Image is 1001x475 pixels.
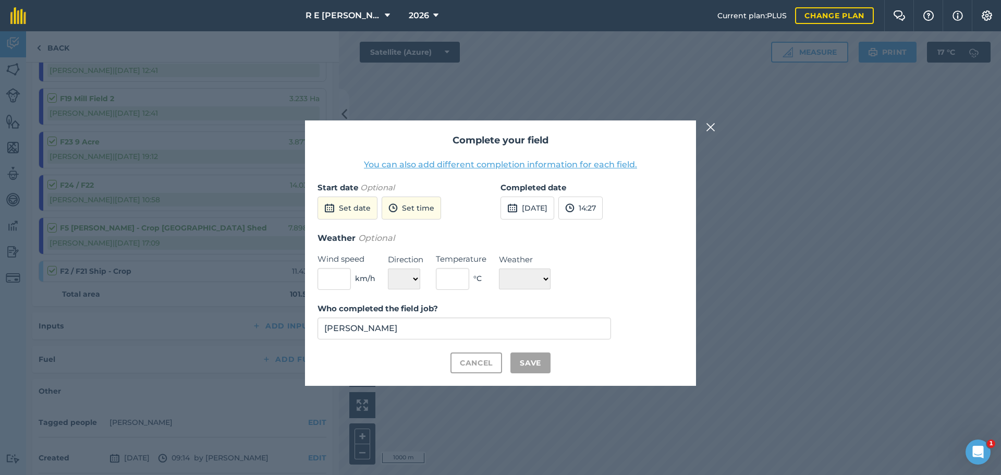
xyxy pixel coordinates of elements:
em: Optional [360,182,395,192]
button: Set time [382,197,441,220]
h2: Complete your field [318,133,683,148]
span: ° C [473,273,482,284]
img: svg+xml;base64,PD94bWwgdmVyc2lvbj0iMS4wIiBlbmNvZGluZz0idXRmLTgiPz4KPCEtLSBHZW5lcmF0b3I6IEFkb2JlIE... [324,202,335,214]
button: Cancel [450,352,502,373]
em: Optional [358,233,395,243]
span: 1 [987,440,995,448]
img: svg+xml;base64,PD94bWwgdmVyc2lvbj0iMS4wIiBlbmNvZGluZz0idXRmLTgiPz4KPCEtLSBHZW5lcmF0b3I6IEFkb2JlIE... [388,202,398,214]
img: svg+xml;base64,PHN2ZyB4bWxucz0iaHR0cDovL3d3dy53My5vcmcvMjAwMC9zdmciIHdpZHRoPSIxNyIgaGVpZ2h0PSIxNy... [953,9,963,22]
button: You can also add different completion information for each field. [364,159,637,171]
a: Change plan [795,7,874,24]
button: Set date [318,197,377,220]
span: R E [PERSON_NAME] [306,9,381,22]
button: [DATE] [500,197,554,220]
label: Weather [499,253,551,266]
label: Wind speed [318,253,375,265]
h3: Weather [318,232,683,245]
img: A cog icon [981,10,993,21]
button: 14:27 [558,197,603,220]
iframe: Intercom live chat [966,440,991,465]
img: fieldmargin Logo [10,7,26,24]
span: km/h [355,273,375,284]
strong: Start date [318,182,358,192]
strong: Who completed the field job? [318,303,438,313]
label: Direction [388,253,423,266]
span: Current plan : PLUS [717,10,787,21]
img: svg+xml;base64,PHN2ZyB4bWxucz0iaHR0cDovL3d3dy53My5vcmcvMjAwMC9zdmciIHdpZHRoPSIyMiIgaGVpZ2h0PSIzMC... [706,121,715,133]
label: Temperature [436,253,486,265]
img: svg+xml;base64,PD94bWwgdmVyc2lvbj0iMS4wIiBlbmNvZGluZz0idXRmLTgiPz4KPCEtLSBHZW5lcmF0b3I6IEFkb2JlIE... [507,202,518,214]
img: Two speech bubbles overlapping with the left bubble in the forefront [893,10,906,21]
img: A question mark icon [922,10,935,21]
span: 2026 [409,9,429,22]
img: svg+xml;base64,PD94bWwgdmVyc2lvbj0iMS4wIiBlbmNvZGluZz0idXRmLTgiPz4KPCEtLSBHZW5lcmF0b3I6IEFkb2JlIE... [565,202,575,214]
button: Save [510,352,551,373]
strong: Completed date [500,182,566,192]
